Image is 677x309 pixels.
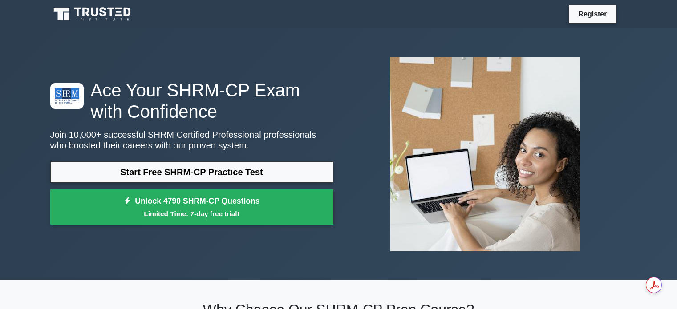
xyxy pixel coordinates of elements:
[573,8,612,20] a: Register
[61,209,322,219] small: Limited Time: 7-day free trial!
[50,129,333,151] p: Join 10,000+ successful SHRM Certified Professional professionals who boosted their careers with ...
[50,189,333,225] a: Unlock 4790 SHRM-CP QuestionsLimited Time: 7-day free trial!
[50,161,333,183] a: Start Free SHRM-CP Practice Test
[50,80,333,122] h1: Ace Your SHRM-CP Exam with Confidence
